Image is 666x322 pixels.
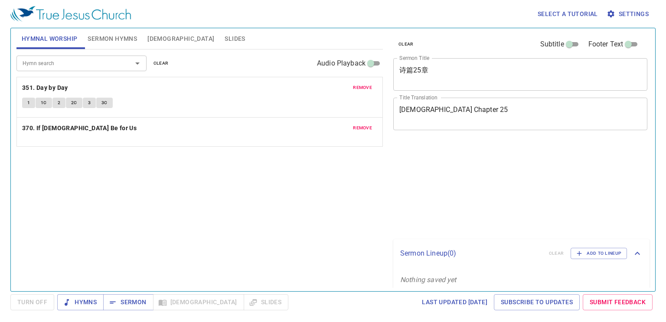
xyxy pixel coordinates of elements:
[608,9,649,20] span: Settings
[353,84,372,92] span: remove
[400,248,542,259] p: Sermon Lineup ( 0 )
[57,294,104,310] button: Hymns
[399,105,641,122] textarea: [DEMOGRAPHIC_DATA] Chapter 25
[148,58,174,69] button: clear
[22,82,69,93] button: 351. Day by Day
[147,33,214,44] span: [DEMOGRAPHIC_DATA]
[110,297,146,308] span: Sermon
[393,239,650,268] div: Sermon Lineup(0)clearAdd to Lineup
[576,250,621,257] span: Add to Lineup
[399,66,641,82] textarea: 诗篇25章
[22,98,35,108] button: 1
[393,39,419,49] button: clear
[605,6,652,22] button: Settings
[538,9,598,20] span: Select a tutorial
[131,57,144,69] button: Open
[590,297,646,308] span: Submit Feedback
[418,294,491,310] a: Last updated [DATE]
[83,98,96,108] button: 3
[52,98,65,108] button: 2
[22,33,78,44] span: Hymnal Worship
[22,123,138,134] button: 370. If [DEMOGRAPHIC_DATA] Be for Us
[64,297,97,308] span: Hymns
[348,82,377,93] button: remove
[588,39,624,49] span: Footer Text
[66,98,82,108] button: 2C
[571,248,627,259] button: Add to Lineup
[103,294,153,310] button: Sermon
[10,6,131,22] img: True Jesus Church
[398,40,414,48] span: clear
[225,33,245,44] span: Slides
[540,39,564,49] span: Subtitle
[534,6,601,22] button: Select a tutorial
[96,98,113,108] button: 3C
[27,99,30,107] span: 1
[390,139,597,236] iframe: from-child
[41,99,47,107] span: 1C
[348,123,377,133] button: remove
[88,33,137,44] span: Sermon Hymns
[58,99,60,107] span: 2
[88,99,91,107] span: 3
[422,297,487,308] span: Last updated [DATE]
[400,276,457,284] i: Nothing saved yet
[501,297,573,308] span: Subscribe to Updates
[22,82,68,93] b: 351. Day by Day
[101,99,108,107] span: 3C
[583,294,653,310] a: Submit Feedback
[71,99,77,107] span: 2C
[153,59,169,67] span: clear
[317,58,366,69] span: Audio Playback
[353,124,372,132] span: remove
[36,98,52,108] button: 1C
[494,294,580,310] a: Subscribe to Updates
[22,123,137,134] b: 370. If [DEMOGRAPHIC_DATA] Be for Us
